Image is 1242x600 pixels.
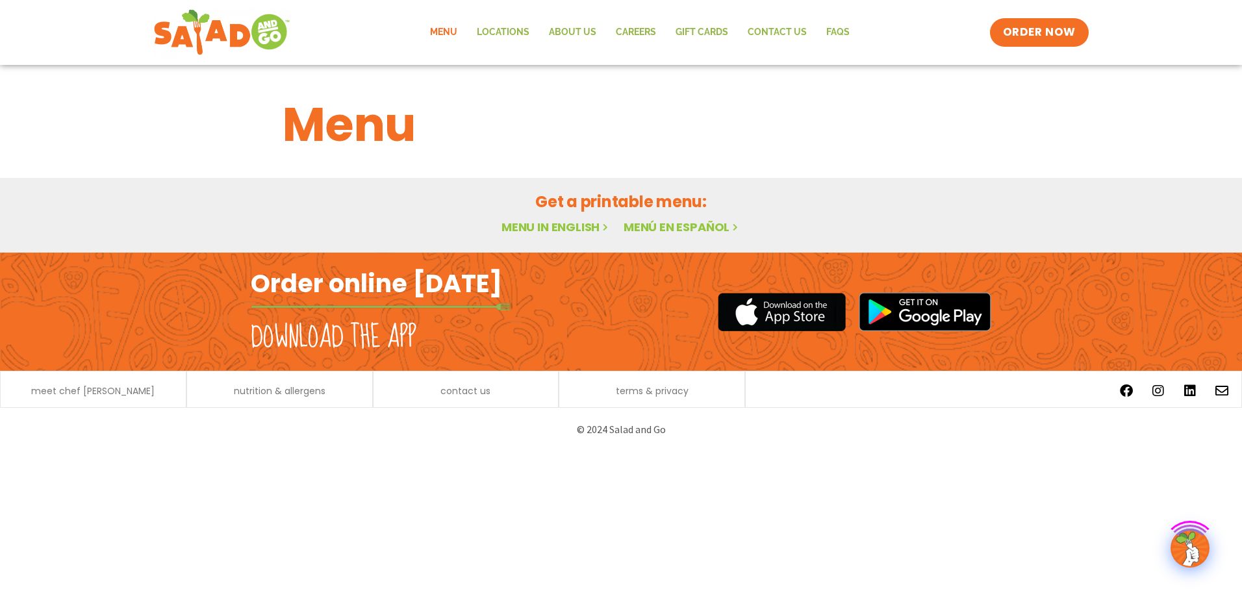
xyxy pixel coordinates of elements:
span: ORDER NOW [1003,25,1076,40]
a: FAQs [817,18,859,47]
a: meet chef [PERSON_NAME] [31,386,155,395]
a: Menu in English [501,219,611,235]
img: appstore [718,291,846,333]
h1: Menu [283,90,959,160]
a: Menú en español [624,219,741,235]
a: Menu [420,18,467,47]
a: nutrition & allergens [234,386,325,395]
h2: Download the app [251,319,416,356]
img: fork [251,303,511,310]
p: © 2024 Salad and Go [257,421,985,438]
a: About Us [539,18,606,47]
a: contact us [440,386,490,395]
a: ORDER NOW [990,18,1089,47]
h2: Get a printable menu: [283,190,959,213]
a: Locations [467,18,539,47]
nav: Menu [420,18,859,47]
a: Contact Us [738,18,817,47]
a: GIFT CARDS [666,18,738,47]
h2: Order online [DATE] [251,268,502,299]
img: new-SAG-logo-768×292 [153,6,290,58]
img: google_play [859,292,991,331]
a: Careers [606,18,666,47]
a: terms & privacy [616,386,689,395]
